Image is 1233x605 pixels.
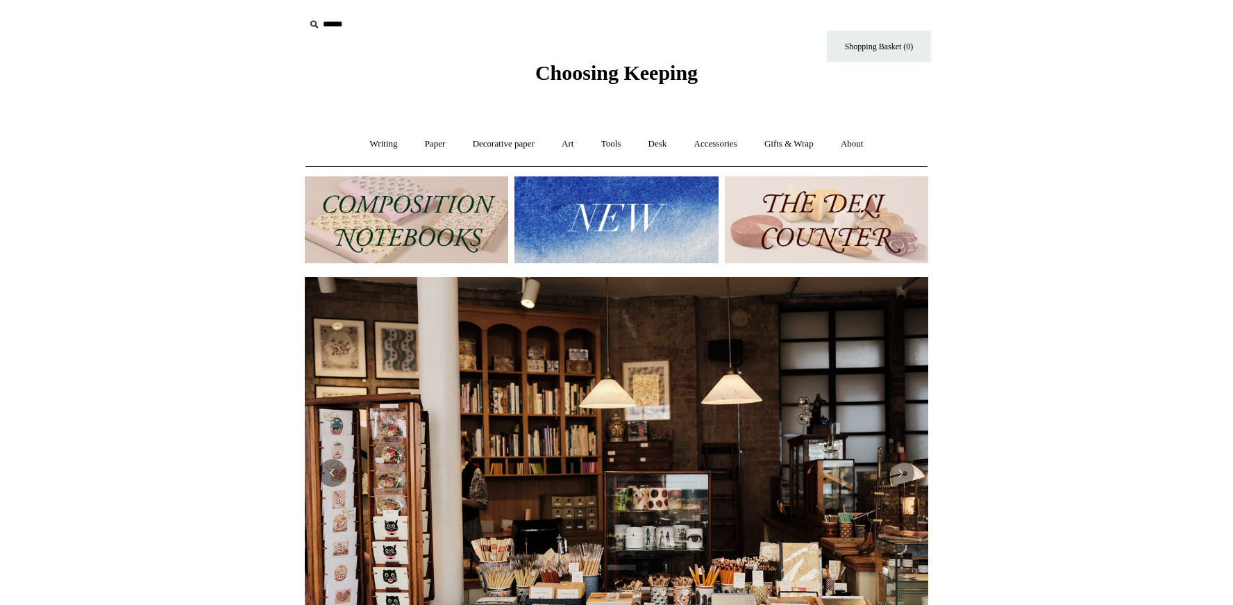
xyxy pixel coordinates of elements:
[514,176,718,263] img: New.jpg__PID:f73bdf93-380a-4a35-bcfe-7823039498e1
[827,31,931,62] a: Shopping Basket (0)
[682,126,750,163] a: Accessories
[305,176,508,263] img: 202302 Composition ledgers.jpg__PID:69722ee6-fa44-49dd-a067-31375e5d54ec
[358,126,410,163] a: Writing
[752,126,826,163] a: Gifts & Wrap
[535,72,698,82] a: Choosing Keeping
[460,126,547,163] a: Decorative paper
[412,126,458,163] a: Paper
[549,126,586,163] a: Art
[589,126,634,163] a: Tools
[319,459,346,487] button: Previous
[636,126,680,163] a: Desk
[535,61,698,84] span: Choosing Keeping
[887,459,914,487] button: Next
[725,176,928,263] img: The Deli Counter
[828,126,876,163] a: About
